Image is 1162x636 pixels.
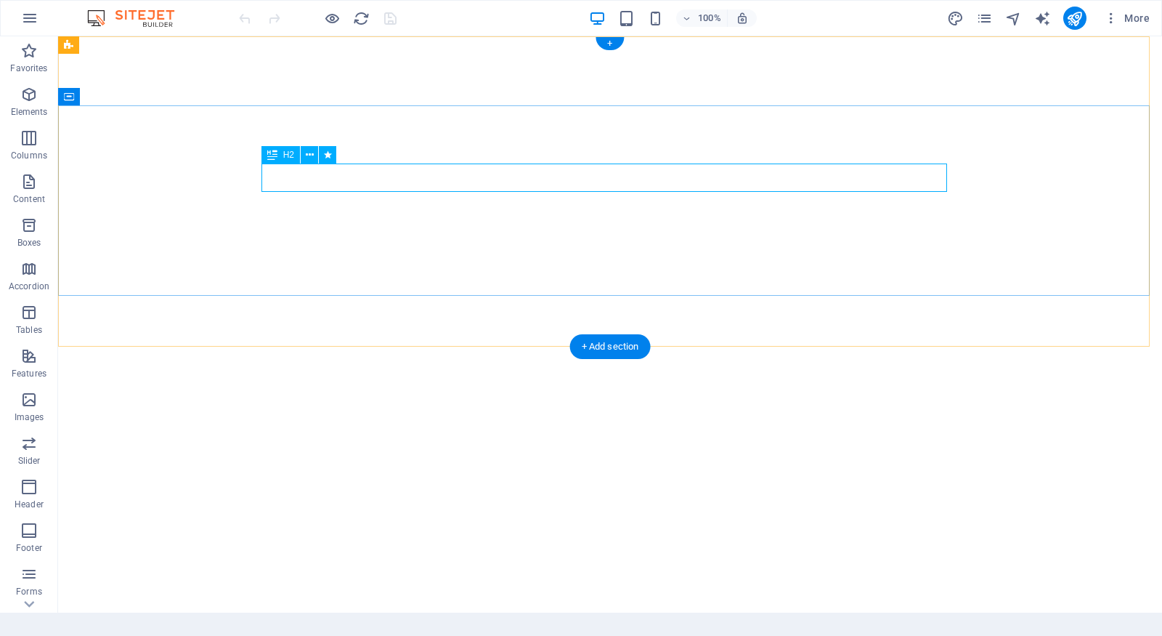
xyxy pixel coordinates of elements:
button: reload [352,9,370,27]
i: Navigator [1005,10,1022,27]
p: Header [15,499,44,510]
p: Columns [11,150,47,161]
img: Editor Logo [84,9,192,27]
i: Publish [1066,10,1083,27]
p: Content [13,193,45,205]
span: H2 [283,150,294,159]
button: design [947,9,964,27]
p: Features [12,368,46,379]
p: Forms [16,586,42,597]
div: + [596,37,624,50]
i: Pages (Ctrl+Alt+S) [976,10,993,27]
i: Design (Ctrl+Alt+Y) [947,10,964,27]
button: publish [1063,7,1086,30]
div: + Add section [570,334,651,359]
p: Tables [16,324,42,336]
i: On resize automatically adjust zoom level to fit chosen device. [736,12,749,25]
p: Favorites [10,63,47,74]
p: Accordion [9,281,49,292]
button: More [1098,7,1155,30]
p: Boxes [17,237,41,249]
button: Click here to leave preview mode and continue editing [323,9,341,27]
i: Reload page [353,10,370,27]
i: AI Writer [1034,10,1051,27]
h6: 100% [698,9,721,27]
button: 100% [676,9,728,27]
p: Slider [18,455,41,467]
button: navigator [1005,9,1023,27]
button: pages [976,9,994,27]
p: Footer [16,542,42,554]
p: Images [15,411,44,423]
span: More [1104,11,1150,25]
p: Elements [11,106,48,118]
button: text_generator [1034,9,1052,27]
